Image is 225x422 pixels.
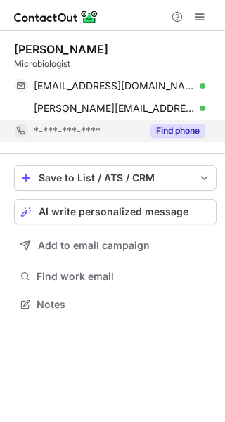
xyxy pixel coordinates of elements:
button: Reveal Button [150,124,205,138]
span: AI write personalized message [39,206,188,217]
button: Add to email campaign [14,233,217,258]
span: Add to email campaign [38,240,150,251]
button: save-profile-one-click [14,165,217,191]
button: AI write personalized message [14,199,217,224]
span: Notes [37,298,211,311]
span: [EMAIL_ADDRESS][DOMAIN_NAME] [34,79,195,92]
span: Find work email [37,270,211,283]
button: Find work email [14,267,217,286]
span: [PERSON_NAME][EMAIL_ADDRESS][PERSON_NAME][DOMAIN_NAME] [34,102,195,115]
img: ContactOut v5.3.10 [14,8,98,25]
div: Microbiologist [14,58,217,70]
div: [PERSON_NAME] [14,42,108,56]
button: Notes [14,295,217,314]
div: Save to List / ATS / CRM [39,172,192,184]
